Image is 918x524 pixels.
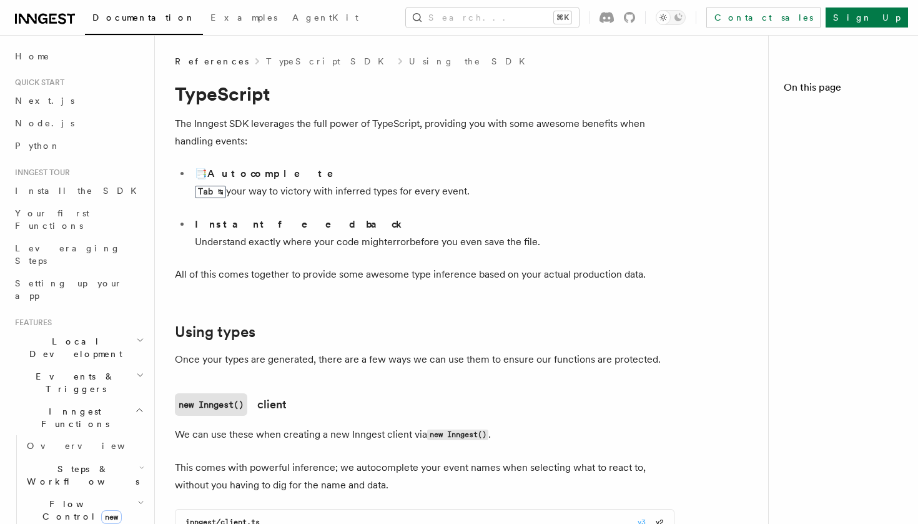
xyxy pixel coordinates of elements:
[175,393,287,416] a: new Inngest()client
[207,168,351,179] strong: Autocomplete
[175,115,674,150] p: The Inngest SDK leverages the full power of TypeScript, providing you with some awesome benefits ...
[10,134,147,157] a: Python
[175,459,674,494] p: This comes with powerful inference; we autocomplete your event names when selecting what to react...
[27,441,155,451] span: Overview
[10,318,52,328] span: Features
[175,426,674,444] p: We can use these when creating a new Inngest client via .
[15,243,121,266] span: Leveraging Steps
[101,510,122,524] span: new
[706,8,821,28] a: Contact sales
[387,236,410,248] span: error
[175,351,674,368] p: Once your types are generated, there are a few ways we can use them to ensure our functions are p...
[409,55,533,68] a: Using the SDK
[266,55,392,68] a: TypeScript SDK
[292,13,358,23] span: AgentKit
[10,89,147,112] a: Next.js
[10,179,147,202] a: Install the SDK
[10,78,64,88] span: Quick start
[15,186,144,196] span: Install the SDK
[10,330,147,365] button: Local Development
[10,112,147,134] a: Node.js
[15,278,122,301] span: Setting up your app
[10,168,70,178] span: Inngest tour
[15,141,61,151] span: Python
[22,435,147,457] a: Overview
[175,323,255,341] a: Using types
[175,55,249,68] span: References
[195,186,226,198] kbd: Tab ↹
[406,8,579,28] button: Search...⌘K
[195,218,403,230] strong: Instant feedback
[175,393,247,416] code: new Inngest()
[175,83,674,105] h1: TypeScript
[427,430,488,440] code: new Inngest()
[15,118,74,128] span: Node.js
[22,458,147,493] button: Steps & Workflows
[210,13,277,23] span: Examples
[554,11,571,24] kbd: ⌘K
[15,208,89,231] span: Your first Functions
[203,4,285,34] a: Examples
[15,96,74,106] span: Next.js
[22,498,137,523] span: Flow Control
[22,463,139,488] span: Steps & Workflows
[10,272,147,307] a: Setting up your app
[191,165,674,211] li: 📑 your way to victory with inferred types for every event.
[10,45,147,68] a: Home
[175,266,674,283] p: All of this comes together to provide some awesome type inference based on your actual production...
[10,365,147,400] button: Events & Triggers
[10,237,147,272] a: Leveraging Steps
[784,80,903,100] h4: On this page
[191,216,674,251] li: Understand exactly where your code might before you even save the file.
[656,10,686,25] button: Toggle dark mode
[10,405,135,430] span: Inngest Functions
[826,8,908,28] a: Sign Up
[85,4,203,35] a: Documentation
[10,202,147,237] a: Your first Functions
[285,4,366,34] a: AgentKit
[15,50,50,63] span: Home
[10,335,136,360] span: Local Development
[10,400,147,435] button: Inngest Functions
[10,370,136,395] span: Events & Triggers
[92,13,195,23] span: Documentation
